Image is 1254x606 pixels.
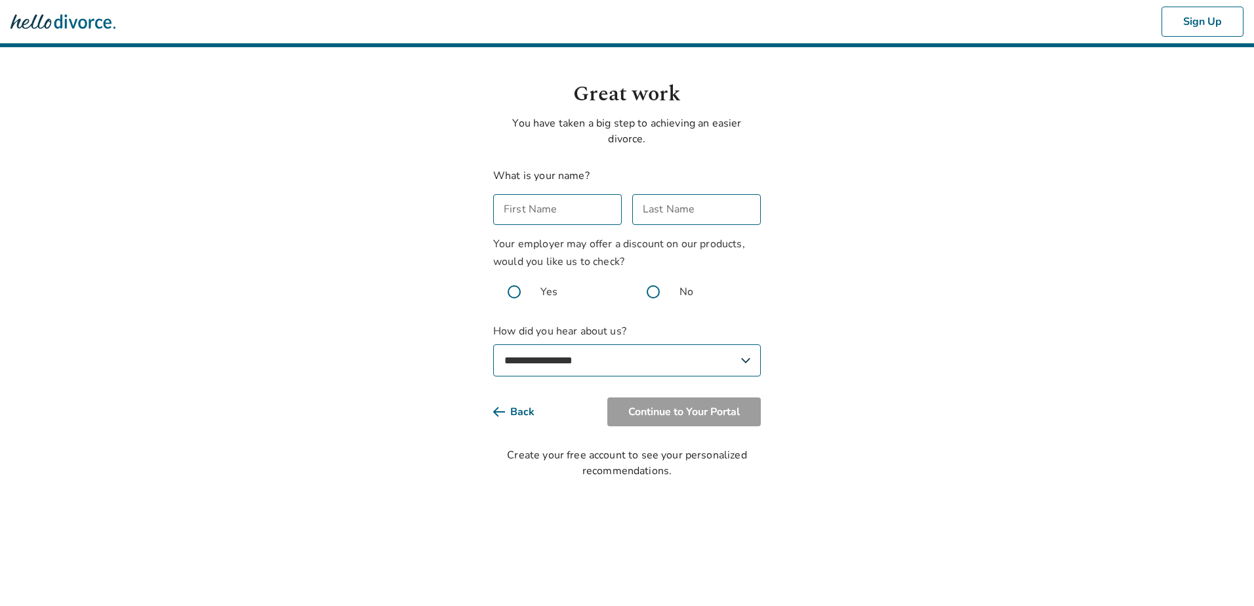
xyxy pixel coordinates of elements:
span: No [679,284,693,300]
p: You have taken a big step to achieving an easier divorce. [493,115,761,147]
label: How did you hear about us? [493,323,761,376]
select: How did you hear about us? [493,344,761,376]
button: Continue to Your Portal [607,397,761,426]
label: What is your name? [493,169,590,183]
h1: Great work [493,79,761,110]
span: Yes [540,284,557,300]
button: Back [493,397,556,426]
iframe: Chat Widget [1188,543,1254,606]
div: Create your free account to see your personalized recommendations. [493,447,761,479]
span: Your employer may offer a discount on our products, would you like us to check? [493,237,745,269]
img: Hello Divorce Logo [10,9,115,35]
button: Sign Up [1162,7,1244,37]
